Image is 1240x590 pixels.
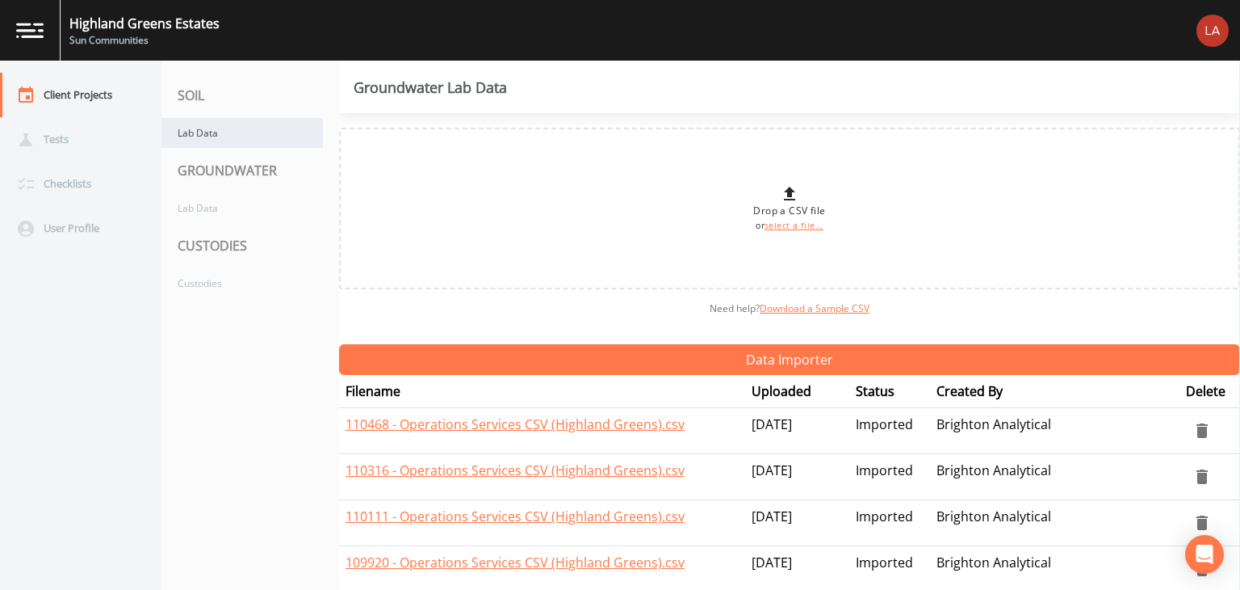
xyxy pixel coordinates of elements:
[745,500,849,546] td: [DATE]
[930,454,1179,500] td: Brighton Analytical
[760,301,869,315] a: Download a Sample CSV
[1186,415,1218,447] button: delete
[346,415,685,433] a: 110468 - Operations Services CSV (Highland Greens).csv
[745,375,849,408] th: Uploaded
[354,81,507,94] div: Groundwater Lab Data
[1196,15,1229,47] img: bd2ccfa184a129701e0c260bc3a09f9b
[756,220,823,231] small: or
[745,454,849,500] td: [DATE]
[16,23,44,38] img: logo
[745,408,849,454] td: [DATE]
[1185,535,1224,574] div: Open Intercom Messenger
[161,193,323,223] a: Lab Data
[849,408,930,454] td: Imported
[346,461,685,479] a: 110316 - Operations Services CSV (Highland Greens).csv
[161,223,339,268] div: CUSTODIES
[161,148,339,193] div: GROUNDWATER
[849,500,930,546] td: Imported
[161,73,339,118] div: SOIL
[161,118,323,148] a: Lab Data
[930,375,1179,408] th: Created By
[710,301,869,315] span: Need help?
[346,554,685,571] a: 109920 - Operations Services CSV (Highland Greens).csv
[930,500,1179,546] td: Brighton Analytical
[1186,507,1218,539] button: delete
[339,344,1240,375] button: Data Importer
[346,508,685,525] a: 110111 - Operations Services CSV (Highland Greens).csv
[339,375,745,408] th: Filename
[69,14,220,33] div: Highland Greens Estates
[765,220,823,231] a: select a file...
[161,268,323,298] a: Custodies
[849,454,930,500] td: Imported
[753,184,825,233] div: Drop a CSV file
[849,375,930,408] th: Status
[930,408,1179,454] td: Brighton Analytical
[1179,375,1240,408] th: Delete
[69,33,220,48] div: Sun Communities
[1186,461,1218,493] button: delete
